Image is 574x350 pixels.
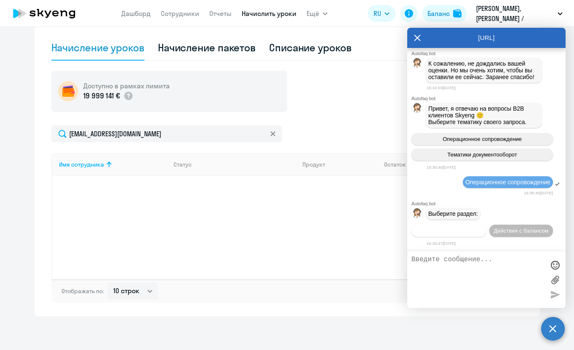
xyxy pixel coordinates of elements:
[51,41,144,54] div: Начисление уроков
[427,85,456,90] time: 16:16:03[DATE]
[549,273,561,286] label: Лимит 10 файлов
[174,161,296,168] div: Статус
[302,161,325,168] div: Продукт
[411,201,566,206] div: Autofaq bot
[374,8,381,19] span: RU
[453,9,462,18] img: balance
[412,58,422,70] img: bot avatar
[302,161,377,168] div: Продукт
[411,51,566,56] div: Autofaq bot
[428,210,478,217] span: Выберите раздел:
[427,8,450,19] div: Баланс
[422,5,467,22] button: Балансbalance
[411,96,566,101] div: Autofaq bot
[59,161,104,168] div: Имя сотрудника
[368,5,395,22] button: RU
[51,125,282,142] input: Поиск по имени, email, продукту или статусу
[174,161,192,168] div: Статус
[61,287,104,295] span: Отображать по:
[384,161,436,168] div: Остаток уроков
[209,9,232,18] a: Отчеты
[443,136,522,142] span: Операционное сопровождение
[83,81,170,90] h5: Доступно в рамках лимита
[412,103,422,115] img: bot avatar
[411,133,553,145] button: Операционное сопровождение
[58,81,78,101] img: wallet-circle.png
[494,228,548,234] span: Действия с балансом
[416,228,481,234] span: Действия по сотрудникам
[161,9,199,18] a: Сотрудники
[472,3,567,24] button: [PERSON_NAME], [PERSON_NAME] / YouHodler
[465,179,550,186] span: Операционное сопровождение
[158,41,256,54] div: Начисление пакетов
[428,105,527,125] span: Привет, я отвечаю на вопросы B2B клиентов Skyeng 🙂 Выберите тематику своего запроса.
[242,9,296,18] a: Начислить уроки
[489,225,553,237] button: Действия с балансом
[427,165,456,170] time: 16:30:40[DATE]
[447,151,517,158] span: Тематики документооборот
[428,60,534,80] span: К сожалению, не дождались вашей оценки. Но мы очень хотим, чтобы вы оставили ее сейчас. Заранее с...
[121,9,151,18] a: Дашборд
[476,3,554,24] p: [PERSON_NAME], [PERSON_NAME] / YouHodler
[524,191,553,195] time: 16:30:45[DATE]
[412,208,422,220] img: bot avatar
[269,41,352,54] div: Списание уроков
[427,241,456,246] time: 16:30:47[DATE]
[384,161,427,168] span: Остаток уроков
[83,90,120,101] p: 19 999 141 €
[307,8,319,19] span: Ещё
[59,161,167,168] div: Имя сотрудника
[307,5,328,22] button: Ещё
[411,148,553,161] button: Тематики документооборот
[411,225,486,237] button: Действия по сотрудникам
